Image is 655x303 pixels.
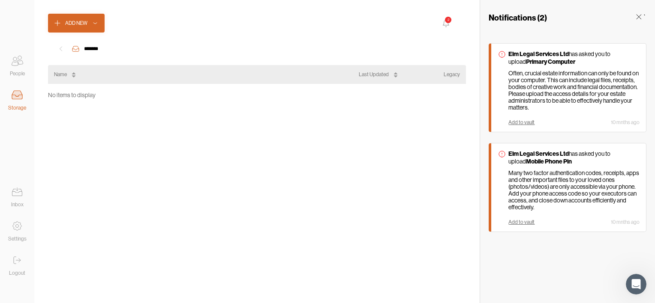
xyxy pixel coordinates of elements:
div: Storage [8,104,26,112]
p: has asked you to upload [508,150,640,165]
button: Add New [48,14,105,33]
div: People [10,69,25,78]
strong: Mobile Phone Pin [526,157,572,165]
iframe: Intercom live chat [626,274,646,294]
div: Logout [9,269,25,277]
div: Settings [8,235,27,243]
p: Often, crucial estate information can only be found on your computer. This can include legal file... [508,70,640,111]
div: Add to vault [508,219,535,225]
div: 10 mnths ago [611,119,640,125]
h3: Notifications ( 2 ) [489,12,547,23]
div: Add New [65,19,87,27]
div: Add to vault [508,119,535,125]
strong: Elm Legal Services Ltd [508,150,569,157]
div: Legacy [444,70,460,79]
div: Inbox [11,200,24,209]
strong: Elm Legal Services Ltd [508,50,569,58]
div: 10 mnths ago [611,219,640,225]
div: No items to display [48,89,466,101]
p: Many two factor authentication codes, receipts, apps and other important files to your loved ones... [508,169,640,211]
div: Last Updated [359,70,389,79]
div: 2 [445,17,451,23]
strong: Primary Computer [526,58,575,65]
div: Name [54,70,67,79]
p: has asked you to upload [508,50,640,65]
